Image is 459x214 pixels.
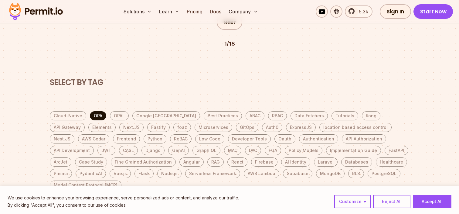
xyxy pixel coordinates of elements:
a: React [227,157,247,167]
a: Microservices [195,123,232,132]
a: Pricing [184,5,205,18]
img: Permit logo [6,1,66,22]
a: 5.3k [345,5,372,18]
a: Model Context Protocol (MCP) [50,181,121,190]
a: FGA [265,146,281,155]
a: OPA [90,111,106,120]
button: Reject All [373,195,410,208]
button: Company [226,5,260,18]
a: Case Study [75,157,107,167]
a: Best Practices [204,111,242,120]
a: DAC [245,146,261,155]
button: Accept All [413,195,451,208]
a: ABAC [246,111,264,120]
a: Supabase [283,169,312,178]
a: MongoDB [316,169,345,178]
a: Databases [341,157,372,167]
a: AI Identity [281,157,310,167]
a: Data Fetchers [291,111,328,120]
h2: Select by Tag [50,77,409,88]
a: RAG [207,157,224,167]
a: CASL [119,146,138,155]
a: Healthcare [376,157,407,167]
a: Auth0 [262,123,282,132]
a: Implementation Guide [326,146,381,155]
a: ArcJet [50,157,71,167]
a: Angular [179,157,204,167]
a: Frontend [113,134,140,143]
a: foaz [173,123,191,132]
a: Django [141,146,165,155]
a: Elements [88,123,116,132]
a: Node.js [157,169,182,178]
a: AWS Cedar [78,134,109,143]
a: API Gateway [50,123,85,132]
a: ReBAC [170,134,192,143]
a: Laravel [314,157,338,167]
a: Tutorials [331,111,358,120]
a: FastAPI [385,146,408,155]
a: Sign In [380,4,411,19]
a: Low Code [195,134,224,143]
a: Next.JS [119,123,144,132]
a: AWS Lambda [244,169,279,178]
a: Prisma [50,169,72,178]
a: Serverless Framework [185,169,240,178]
a: ExpressJS [286,123,316,132]
a: Fine Grained Authorization [111,157,176,167]
a: JWT [97,146,115,155]
a: Graph QL [192,146,220,155]
a: Start Now [413,4,453,19]
button: Learn [157,5,182,18]
a: location based access control [319,123,392,132]
a: Google [GEOGRAPHIC_DATA] [132,111,200,120]
a: Fastify [147,123,170,132]
a: Nest.JS [50,134,74,143]
p: By clicking "Accept All", you consent to our use of cookies. [8,202,239,209]
p: We use cookies to enhance your browsing experience, serve personalized ads or content, and analyz... [8,194,239,202]
a: Firebase [251,157,277,167]
a: PydanticAI [76,169,106,178]
div: 1 / 18 [224,40,235,48]
a: Python [144,134,166,143]
span: 5.3k [355,8,368,15]
a: Developer Tools [228,134,271,143]
a: API Authorization [342,134,386,143]
a: PostgreSQL [368,169,400,178]
a: Vue.js [110,169,131,178]
button: Customize [334,195,371,208]
a: RBAC [268,111,287,120]
a: Oauth [274,134,295,143]
a: Authentication [299,134,338,143]
a: RLS [348,169,364,178]
a: Docs [207,5,224,18]
a: GitOps [236,123,258,132]
a: Cloud-Native [50,111,86,120]
a: MAC [224,146,241,155]
button: Solutions [121,5,154,18]
a: Flask [134,169,154,178]
a: OPAL [110,111,129,120]
a: GenAI [168,146,189,155]
a: API Development [50,146,94,155]
a: Policy Models [285,146,322,155]
a: Kong [362,111,380,120]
